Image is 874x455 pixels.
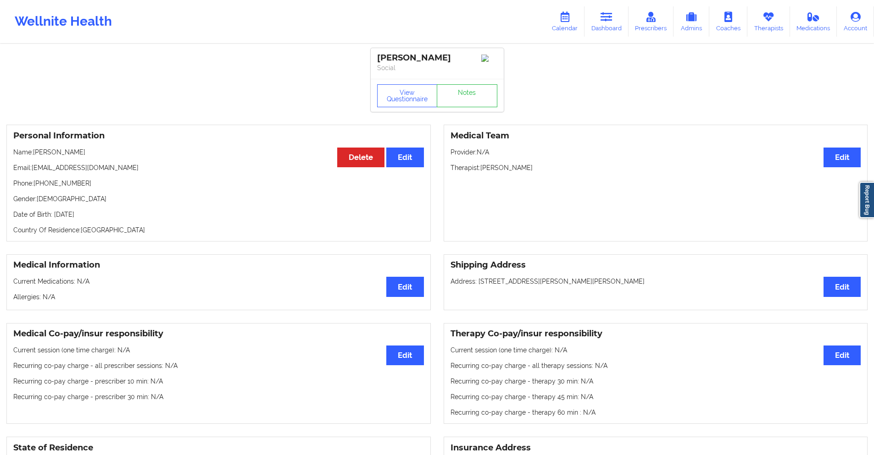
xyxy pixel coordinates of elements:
p: Recurring co-pay charge - all prescriber sessions : N/A [13,361,424,370]
p: Recurring co-pay charge - prescriber 10 min : N/A [13,377,424,386]
p: Current session (one time charge): N/A [451,345,861,355]
button: Edit [824,345,861,365]
button: Edit [386,345,423,365]
a: Account [837,6,874,37]
h3: Insurance Address [451,443,861,453]
h3: State of Residence [13,443,424,453]
p: Current session (one time charge): N/A [13,345,424,355]
a: Medications [790,6,837,37]
h3: Medical Information [13,260,424,270]
p: Date of Birth: [DATE] [13,210,424,219]
p: Address: [STREET_ADDRESS][PERSON_NAME][PERSON_NAME] [451,277,861,286]
a: Report Bug [859,182,874,218]
button: Edit [824,148,861,167]
p: Email: [EMAIL_ADDRESS][DOMAIN_NAME] [13,163,424,172]
h3: Medical Team [451,131,861,141]
p: Gender: [DEMOGRAPHIC_DATA] [13,194,424,203]
p: Recurring co-pay charge - prescriber 30 min : N/A [13,392,424,401]
button: Edit [386,277,423,296]
h3: Medical Co-pay/insur responsibility [13,329,424,339]
a: Dashboard [585,6,629,37]
button: Edit [824,277,861,296]
img: Image%2Fplaceholer-image.png [481,55,497,62]
p: Current Medications: N/A [13,277,424,286]
p: Name: [PERSON_NAME] [13,148,424,157]
div: [PERSON_NAME] [377,53,497,63]
a: Coaches [709,6,747,37]
button: Edit [386,148,423,167]
p: Therapist: [PERSON_NAME] [451,163,861,172]
a: Therapists [747,6,790,37]
a: Notes [437,84,497,107]
button: View Questionnaire [377,84,438,107]
p: Recurring co-pay charge - therapy 60 min : N/A [451,408,861,417]
a: Admins [674,6,709,37]
p: Phone: [PHONE_NUMBER] [13,179,424,188]
h3: Shipping Address [451,260,861,270]
p: Recurring co-pay charge - therapy 30 min : N/A [451,377,861,386]
p: Social [377,63,497,72]
button: Delete [337,148,384,167]
p: Allergies: N/A [13,292,424,302]
h3: Therapy Co-pay/insur responsibility [451,329,861,339]
p: Provider: N/A [451,148,861,157]
p: Country Of Residence: [GEOGRAPHIC_DATA] [13,225,424,235]
h3: Personal Information [13,131,424,141]
p: Recurring co-pay charge - all therapy sessions : N/A [451,361,861,370]
a: Prescribers [629,6,674,37]
a: Calendar [545,6,585,37]
p: Recurring co-pay charge - therapy 45 min : N/A [451,392,861,401]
